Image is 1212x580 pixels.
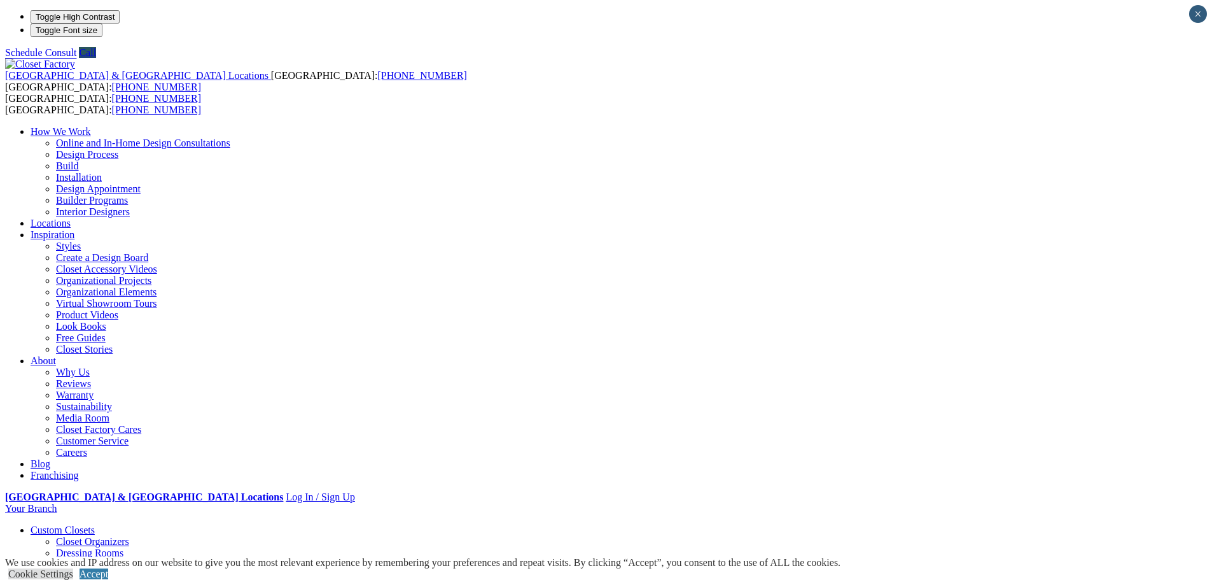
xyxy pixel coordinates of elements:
a: About [31,355,56,366]
a: [PHONE_NUMBER] [112,93,201,104]
button: Toggle Font size [31,24,102,37]
a: Custom Closets [31,525,95,535]
a: Closet Accessory Videos [56,264,157,274]
a: Call [79,47,96,58]
a: [PHONE_NUMBER] [112,81,201,92]
a: Closet Organizers [56,536,129,547]
a: Franchising [31,470,79,481]
a: Organizational Projects [56,275,151,286]
a: Sustainability [56,401,112,412]
a: Customer Service [56,435,129,446]
a: Builder Programs [56,195,128,206]
a: Online and In-Home Design Consultations [56,138,230,148]
a: [PHONE_NUMBER] [377,70,466,81]
a: Closet Stories [56,344,113,355]
a: Product Videos [56,309,118,320]
a: Cookie Settings [8,569,73,579]
a: [PHONE_NUMBER] [112,104,201,115]
span: [GEOGRAPHIC_DATA]: [GEOGRAPHIC_DATA]: [5,93,201,115]
a: Log In / Sign Up [286,492,354,502]
span: Toggle High Contrast [36,12,115,22]
a: How We Work [31,126,91,137]
a: Create a Design Board [56,252,148,263]
a: Virtual Showroom Tours [56,298,157,309]
a: Accept [80,569,108,579]
a: Reviews [56,378,91,389]
a: Blog [31,458,50,469]
span: [GEOGRAPHIC_DATA] & [GEOGRAPHIC_DATA] Locations [5,70,268,81]
a: Closet Factory Cares [56,424,141,435]
a: Why Us [56,367,90,378]
a: Build [56,160,79,171]
a: Installation [56,172,102,183]
a: Warranty [56,390,94,400]
span: [GEOGRAPHIC_DATA]: [GEOGRAPHIC_DATA]: [5,70,467,92]
a: Design Appointment [56,183,141,194]
a: Styles [56,241,81,251]
a: Your Branch [5,503,57,514]
a: Dressing Rooms [56,548,123,558]
a: Look Books [56,321,106,332]
div: We use cookies and IP address on our website to give you the most relevant experience by remember... [5,557,840,569]
a: Organizational Elements [56,286,157,297]
a: Media Room [56,413,109,423]
img: Closet Factory [5,59,75,70]
button: Toggle High Contrast [31,10,120,24]
a: Free Guides [56,332,106,343]
a: Locations [31,218,71,229]
a: Careers [56,447,87,458]
a: Schedule Consult [5,47,76,58]
a: Design Process [56,149,118,160]
a: [GEOGRAPHIC_DATA] & [GEOGRAPHIC_DATA] Locations [5,492,283,502]
a: Interior Designers [56,206,130,217]
button: Close [1189,5,1207,23]
a: Inspiration [31,229,74,240]
a: [GEOGRAPHIC_DATA] & [GEOGRAPHIC_DATA] Locations [5,70,271,81]
span: Toggle Font size [36,25,97,35]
